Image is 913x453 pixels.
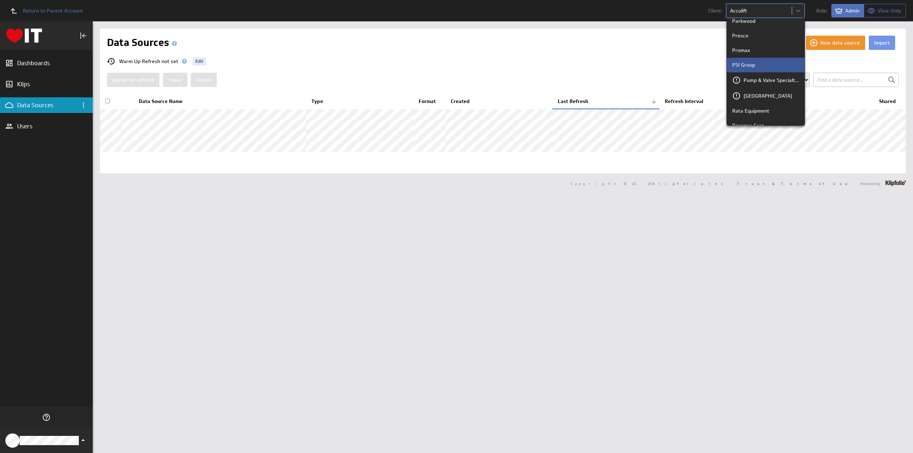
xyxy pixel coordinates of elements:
p: Presco [732,32,748,40]
p: Pump & Valve Specialties Ltd [744,77,799,84]
p: Parkwood [732,17,755,25]
p: [GEOGRAPHIC_DATA] [744,92,792,100]
p: PSI Group [732,61,755,69]
p: Rata Equipment [732,107,769,115]
p: Regency Care [732,122,764,129]
p: Promax [732,47,750,54]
